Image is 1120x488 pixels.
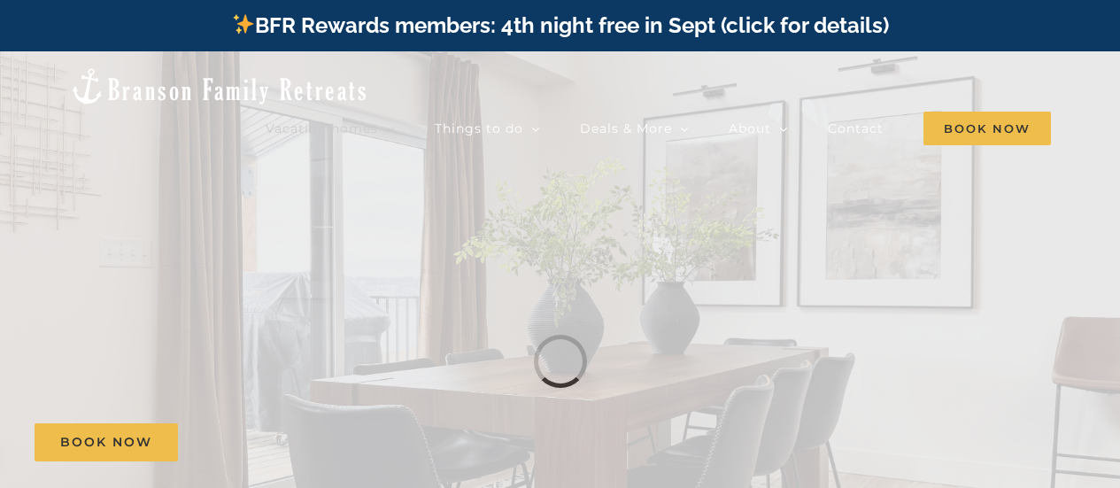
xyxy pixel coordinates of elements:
[580,122,672,135] span: Deals & More
[828,122,884,135] span: Contact
[266,111,395,146] a: Vacation homes
[69,66,369,106] img: Branson Family Retreats Logo
[923,112,1051,145] span: Book Now
[729,111,788,146] a: About
[828,111,884,146] a: Contact
[233,13,254,35] img: ✨
[435,111,540,146] a: Things to do
[60,435,152,450] span: Book Now
[266,122,378,135] span: Vacation homes
[729,122,771,135] span: About
[35,423,178,461] a: Book Now
[266,111,1051,146] nav: Main Menu
[580,111,689,146] a: Deals & More
[435,122,523,135] span: Things to do
[231,12,889,38] a: BFR Rewards members: 4th night free in Sept (click for details)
